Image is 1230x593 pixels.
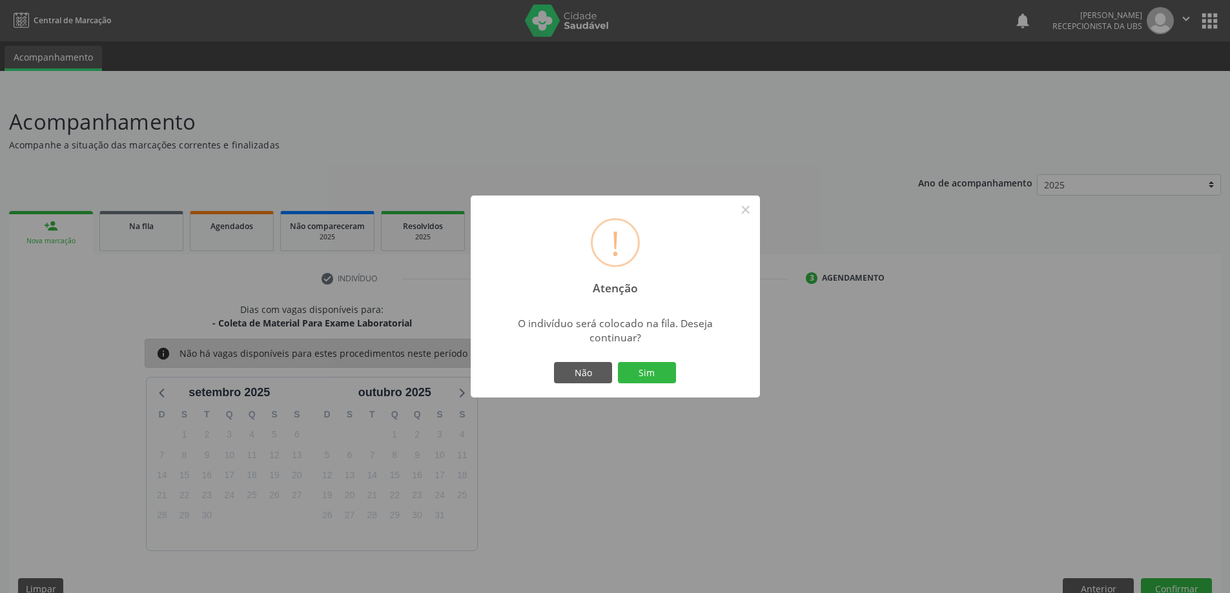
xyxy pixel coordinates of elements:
button: Não [554,362,612,384]
button: Sim [618,362,676,384]
div: O indivíduo será colocado na fila. Deseja continuar? [501,316,729,345]
div: ! [611,220,620,265]
h2: Atenção [581,272,649,295]
button: Close this dialog [735,199,757,221]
